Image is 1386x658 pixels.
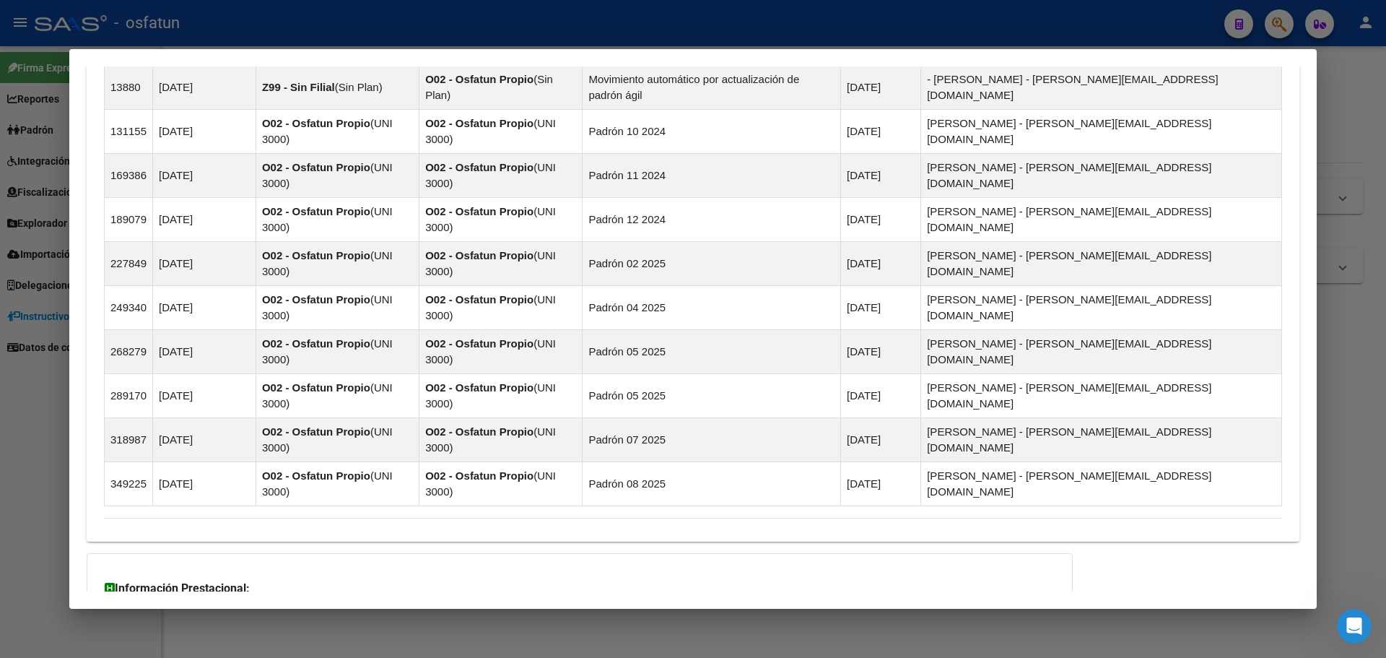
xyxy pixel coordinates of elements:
span: UNI 3000 [425,469,556,498]
strong: O02 - Osfatun Propio [425,117,533,129]
strong: O02 - Osfatun Propio [262,161,370,173]
td: Padrón 05 2025 [583,329,841,373]
td: [DATE] [840,153,920,197]
strong: O02 - Osfatun Propio [425,381,533,394]
td: [PERSON_NAME] - [PERSON_NAME][EMAIL_ADDRESS][DOMAIN_NAME] [921,329,1282,373]
td: ( ) [419,285,583,329]
strong: O02 - Osfatun Propio [262,337,370,350]
td: Padrón 11 2024 [583,153,841,197]
strong: Z99 - Sin Filial [262,81,335,93]
span: UNI 3000 [262,205,393,233]
strong: O02 - Osfatun Propio [262,117,370,129]
span: UNI 3000 [262,337,393,365]
td: 13880 [105,65,153,109]
td: [DATE] [153,462,256,506]
span: UNI 3000 [262,469,393,498]
td: ( ) [419,153,583,197]
td: [PERSON_NAME] - [PERSON_NAME][EMAIL_ADDRESS][DOMAIN_NAME] [921,153,1282,197]
span: UNI 3000 [425,161,556,189]
strong: O02 - Osfatun Propio [425,293,533,306]
td: [DATE] [153,241,256,285]
span: UNI 3000 [425,425,556,454]
span: Sin Plan [425,73,553,101]
td: [DATE] [153,417,256,462]
span: UNI 3000 [425,205,556,233]
td: Movimiento automático por actualización de padrón ágil [583,65,841,109]
td: Padrón 04 2025 [583,285,841,329]
td: ( ) [256,285,419,329]
td: Padrón 07 2025 [583,417,841,462]
td: ( ) [256,373,419,417]
span: UNI 3000 [425,117,556,145]
td: [DATE] [153,197,256,241]
td: ( ) [419,65,583,109]
td: [DATE] [840,462,920,506]
span: UNI 3000 [262,425,393,454]
strong: O02 - Osfatun Propio [262,205,370,217]
td: [DATE] [153,153,256,197]
strong: O02 - Osfatun Propio [425,205,533,217]
iframe: Intercom live chat [1337,609,1372,644]
strong: O02 - Osfatun Propio [262,381,370,394]
td: 268279 [105,329,153,373]
strong: O02 - Osfatun Propio [425,425,533,438]
td: Padrón 05 2025 [583,373,841,417]
td: - [PERSON_NAME] - [PERSON_NAME][EMAIL_ADDRESS][DOMAIN_NAME] [921,65,1282,109]
span: UNI 3000 [425,381,556,410]
td: ( ) [256,241,419,285]
td: 131155 [105,109,153,153]
span: UNI 3000 [262,117,393,145]
span: UNI 3000 [425,293,556,321]
span: UNI 3000 [262,249,393,277]
td: [PERSON_NAME] - [PERSON_NAME][EMAIL_ADDRESS][DOMAIN_NAME] [921,462,1282,506]
span: UNI 3000 [262,293,393,321]
strong: O02 - Osfatun Propio [262,425,370,438]
span: Sin Plan [339,81,379,93]
td: [DATE] [840,65,920,109]
td: [PERSON_NAME] - [PERSON_NAME][EMAIL_ADDRESS][DOMAIN_NAME] [921,373,1282,417]
td: [PERSON_NAME] - [PERSON_NAME][EMAIL_ADDRESS][DOMAIN_NAME] [921,241,1282,285]
td: [DATE] [153,109,256,153]
td: 318987 [105,417,153,462]
td: 227849 [105,241,153,285]
td: ( ) [256,329,419,373]
td: 289170 [105,373,153,417]
td: [DATE] [153,373,256,417]
td: ( ) [419,241,583,285]
td: [DATE] [153,285,256,329]
strong: O02 - Osfatun Propio [425,469,533,482]
td: 249340 [105,285,153,329]
h3: Información Prestacional: [105,580,1055,597]
td: [DATE] [840,109,920,153]
td: [DATE] [840,373,920,417]
td: ( ) [256,417,419,462]
td: [DATE] [840,285,920,329]
td: [DATE] [840,241,920,285]
strong: O02 - Osfatun Propio [262,469,370,482]
td: [DATE] [153,65,256,109]
td: Padrón 08 2025 [583,462,841,506]
td: 349225 [105,462,153,506]
span: UNI 3000 [425,337,556,365]
td: 169386 [105,153,153,197]
td: ( ) [419,329,583,373]
td: [PERSON_NAME] - [PERSON_NAME][EMAIL_ADDRESS][DOMAIN_NAME] [921,197,1282,241]
td: 189079 [105,197,153,241]
td: [PERSON_NAME] - [PERSON_NAME][EMAIL_ADDRESS][DOMAIN_NAME] [921,417,1282,462]
td: [DATE] [840,197,920,241]
td: [PERSON_NAME] - [PERSON_NAME][EMAIL_ADDRESS][DOMAIN_NAME] [921,285,1282,329]
td: ( ) [419,373,583,417]
strong: O02 - Osfatun Propio [262,293,370,306]
td: Padrón 10 2024 [583,109,841,153]
td: ( ) [256,197,419,241]
td: ( ) [256,462,419,506]
td: ( ) [419,109,583,153]
td: [DATE] [840,329,920,373]
td: ( ) [419,462,583,506]
td: [DATE] [840,417,920,462]
span: UNI 3000 [262,161,393,189]
td: ( ) [256,65,419,109]
span: UNI 3000 [425,249,556,277]
td: [DATE] [153,329,256,373]
td: Padrón 02 2025 [583,241,841,285]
